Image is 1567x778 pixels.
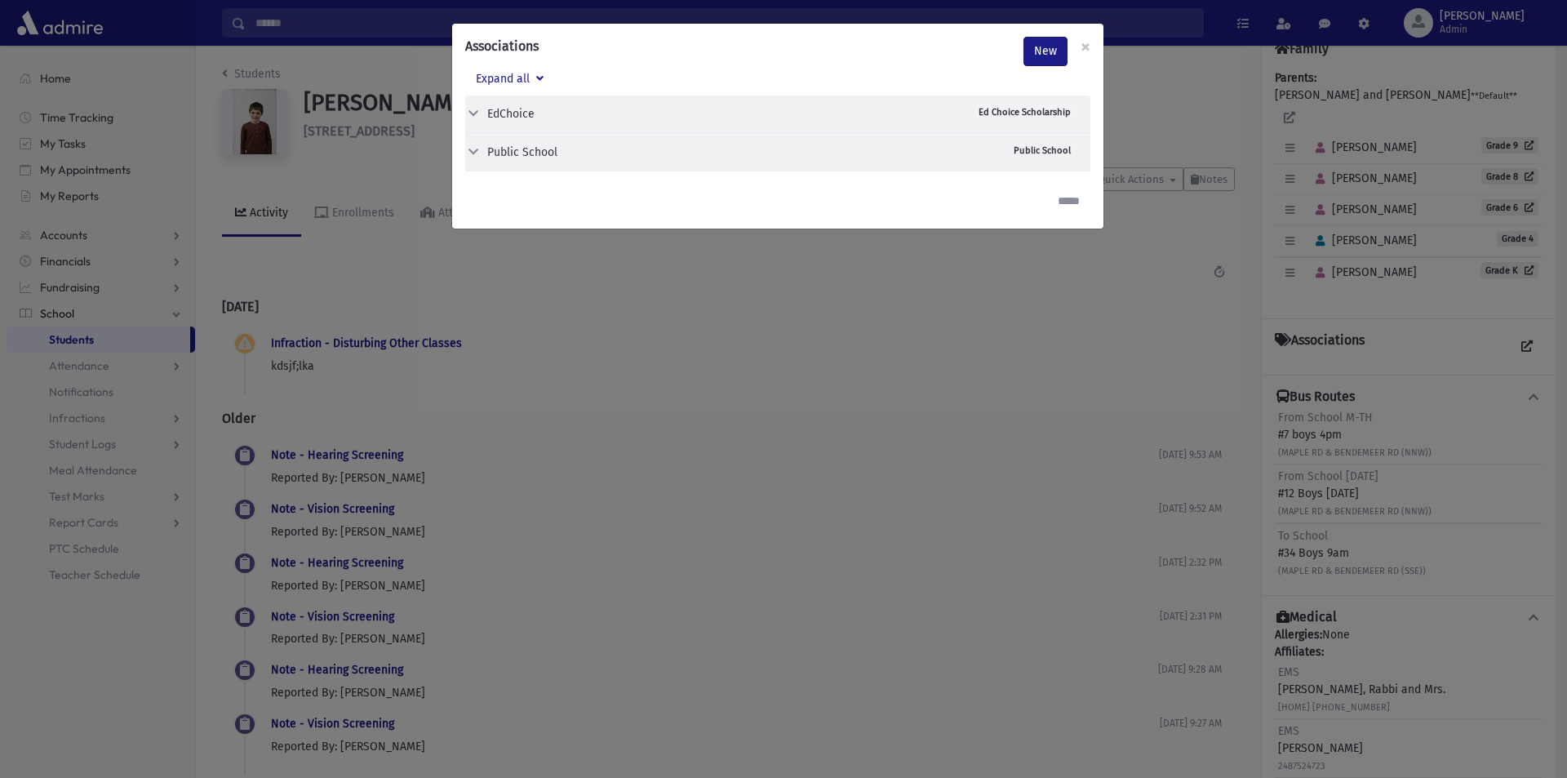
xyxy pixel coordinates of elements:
[487,105,535,122] div: EdChoice
[1068,24,1103,69] button: Close
[487,144,557,161] div: Public School
[465,66,554,96] button: Expand all
[1081,35,1090,58] span: ×
[465,105,1077,122] button: EdChoice Ed Choice Scholarship
[465,37,539,56] h6: Associations
[1009,143,1076,160] span: Public School
[974,104,1076,122] span: Ed Choice Scholarship
[465,144,1077,161] button: Public School Public School
[1023,37,1068,66] a: New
